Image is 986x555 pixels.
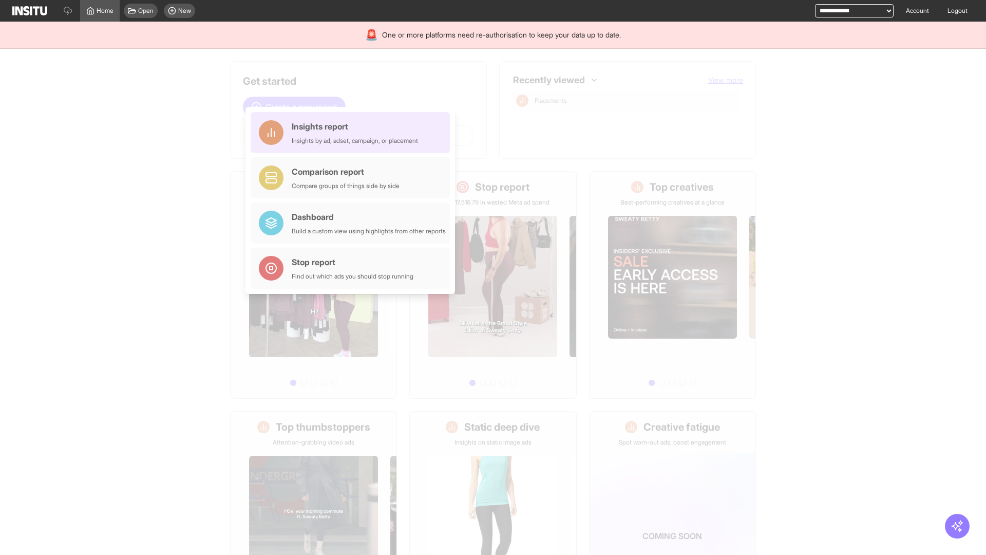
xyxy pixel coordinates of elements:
[292,227,446,235] div: Build a custom view using highlights from other reports
[138,7,154,15] span: Open
[292,137,418,145] div: Insights by ad, adset, campaign, or placement
[292,182,400,190] div: Compare groups of things side by side
[382,30,621,40] span: One or more platforms need re-authorisation to keep your data up to date.
[97,7,113,15] span: Home
[178,7,191,15] span: New
[292,211,446,223] div: Dashboard
[365,28,378,42] div: 🚨
[292,120,418,133] div: Insights report
[12,6,47,15] img: Logo
[292,256,413,268] div: Stop report
[292,165,400,178] div: Comparison report
[292,272,413,281] div: Find out which ads you should stop running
